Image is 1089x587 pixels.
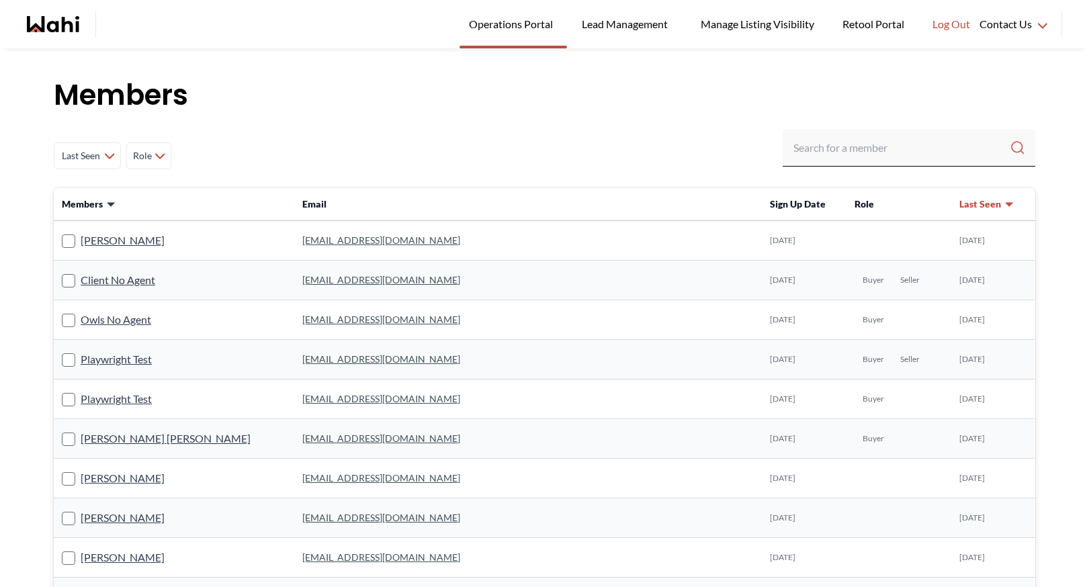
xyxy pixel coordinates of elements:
[54,75,1035,116] h1: Members
[582,15,672,33] span: Lead Management
[951,498,1035,538] td: [DATE]
[770,198,826,210] span: Sign Up Date
[959,197,1014,211] button: Last Seen
[863,433,884,444] span: Buyer
[62,197,103,211] span: Members
[951,419,1035,459] td: [DATE]
[60,144,101,168] span: Last Seen
[81,509,165,527] a: [PERSON_NAME]
[762,379,846,419] td: [DATE]
[900,354,920,365] span: Seller
[762,498,846,538] td: [DATE]
[302,393,460,404] a: [EMAIL_ADDRESS][DOMAIN_NAME]
[302,198,326,210] span: Email
[793,136,1010,160] input: Search input
[302,274,460,285] a: [EMAIL_ADDRESS][DOMAIN_NAME]
[762,459,846,498] td: [DATE]
[842,15,908,33] span: Retool Portal
[132,144,152,168] span: Role
[469,15,558,33] span: Operations Portal
[81,351,152,368] a: Playwright Test
[697,15,818,33] span: Manage Listing Visibility
[951,261,1035,300] td: [DATE]
[762,261,846,300] td: [DATE]
[951,300,1035,340] td: [DATE]
[81,549,165,566] a: [PERSON_NAME]
[951,340,1035,379] td: [DATE]
[302,433,460,444] a: [EMAIL_ADDRESS][DOMAIN_NAME]
[62,197,116,211] button: Members
[81,390,152,408] a: Playwright Test
[762,538,846,578] td: [DATE]
[762,340,846,379] td: [DATE]
[302,353,460,365] a: [EMAIL_ADDRESS][DOMAIN_NAME]
[81,469,165,487] a: [PERSON_NAME]
[762,221,846,261] td: [DATE]
[951,538,1035,578] td: [DATE]
[302,512,460,523] a: [EMAIL_ADDRESS][DOMAIN_NAME]
[951,379,1035,419] td: [DATE]
[302,472,460,484] a: [EMAIL_ADDRESS][DOMAIN_NAME]
[27,16,79,32] a: Wahi homepage
[900,275,920,285] span: Seller
[932,15,970,33] span: Log Out
[863,354,884,365] span: Buyer
[81,232,165,249] a: [PERSON_NAME]
[863,314,884,325] span: Buyer
[81,430,251,447] a: [PERSON_NAME] [PERSON_NAME]
[951,459,1035,498] td: [DATE]
[863,275,884,285] span: Buyer
[302,314,460,325] a: [EMAIL_ADDRESS][DOMAIN_NAME]
[302,234,460,246] a: [EMAIL_ADDRESS][DOMAIN_NAME]
[951,221,1035,261] td: [DATE]
[762,300,846,340] td: [DATE]
[855,198,874,210] span: Role
[81,271,155,289] a: Client No Agent
[302,551,460,563] a: [EMAIL_ADDRESS][DOMAIN_NAME]
[762,419,846,459] td: [DATE]
[863,394,884,404] span: Buyer
[81,311,151,328] a: Owls No Agent
[959,197,1001,211] span: Last Seen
